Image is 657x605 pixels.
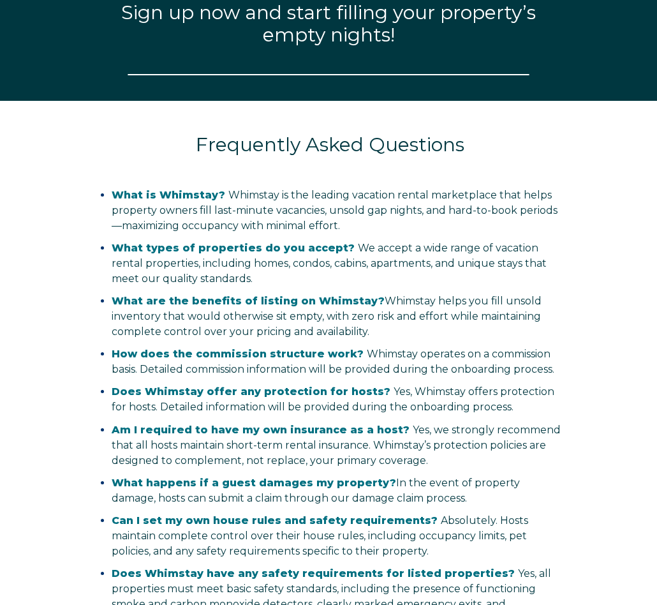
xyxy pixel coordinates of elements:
span: Yes, we strongly recommend that all hosts maintain short-term rental insurance. Whimstay’s protec... [112,424,561,467]
span: Does Whimstay offer any protection for hosts? [112,385,390,398]
span: Whimstay operates on a commission basis. Detailed commission information will be provided during ... [112,348,554,375]
span: Yes, Whimstay offers protection for hosts. Detailed information will be provided during the onboa... [112,385,554,413]
span: We accept a wide range of vacation rental properties, including homes, condos, cabins, apartments... [112,242,547,285]
span: Can I set my own house rules and safety requirements? [112,514,438,527]
span: Absolutely. Hosts maintain complete control over their house rules, including occupancy limits, p... [112,514,528,557]
span: What types of properties do you accept? [112,242,355,254]
span: In the event of property damage, hosts can submit a claim through our damage claim process. [112,477,520,504]
span: Am I required to have my own insurance as a host? [112,424,410,436]
span: Frequently Asked Questions [196,133,464,156]
strong: What are the benefits of listing on Whimstay? [112,295,385,307]
span: Sign up now and start filling your property’s empty nights! [121,1,536,47]
span: Does Whimstay have any safety requirements for listed properties? [112,567,515,579]
span: Whimstay helps you fill unsold inventory that would otherwise sit empty, with zero risk and effor... [112,295,542,338]
span: Whimstay is the leading vacation rental marketplace that helps property owners fill last-minute v... [112,189,557,232]
strong: What happens if a guest damages my property? [112,477,396,489]
span: How does the commission structure work? [112,348,364,360]
span: What is Whimstay? [112,189,225,201]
